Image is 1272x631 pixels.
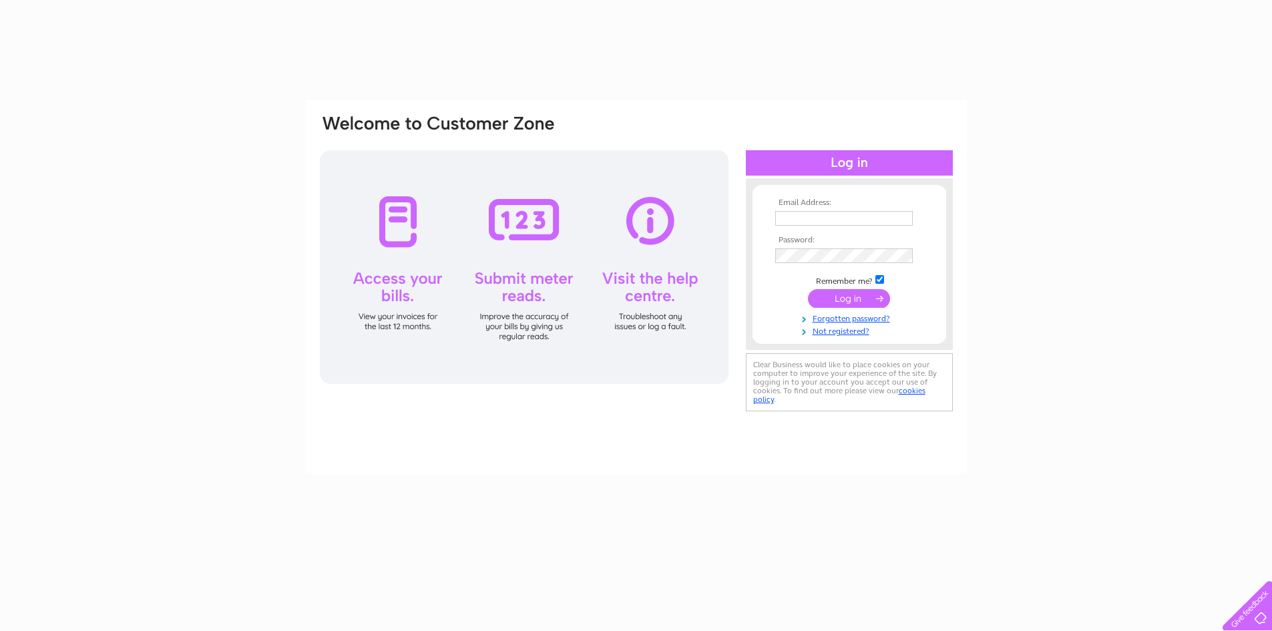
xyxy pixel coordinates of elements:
[772,236,927,245] th: Password:
[772,198,927,208] th: Email Address:
[775,324,927,337] a: Not registered?
[746,353,953,411] div: Clear Business would like to place cookies on your computer to improve your experience of the sit...
[753,386,925,404] a: cookies policy
[808,289,890,308] input: Submit
[772,273,927,286] td: Remember me?
[775,311,927,324] a: Forgotten password?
